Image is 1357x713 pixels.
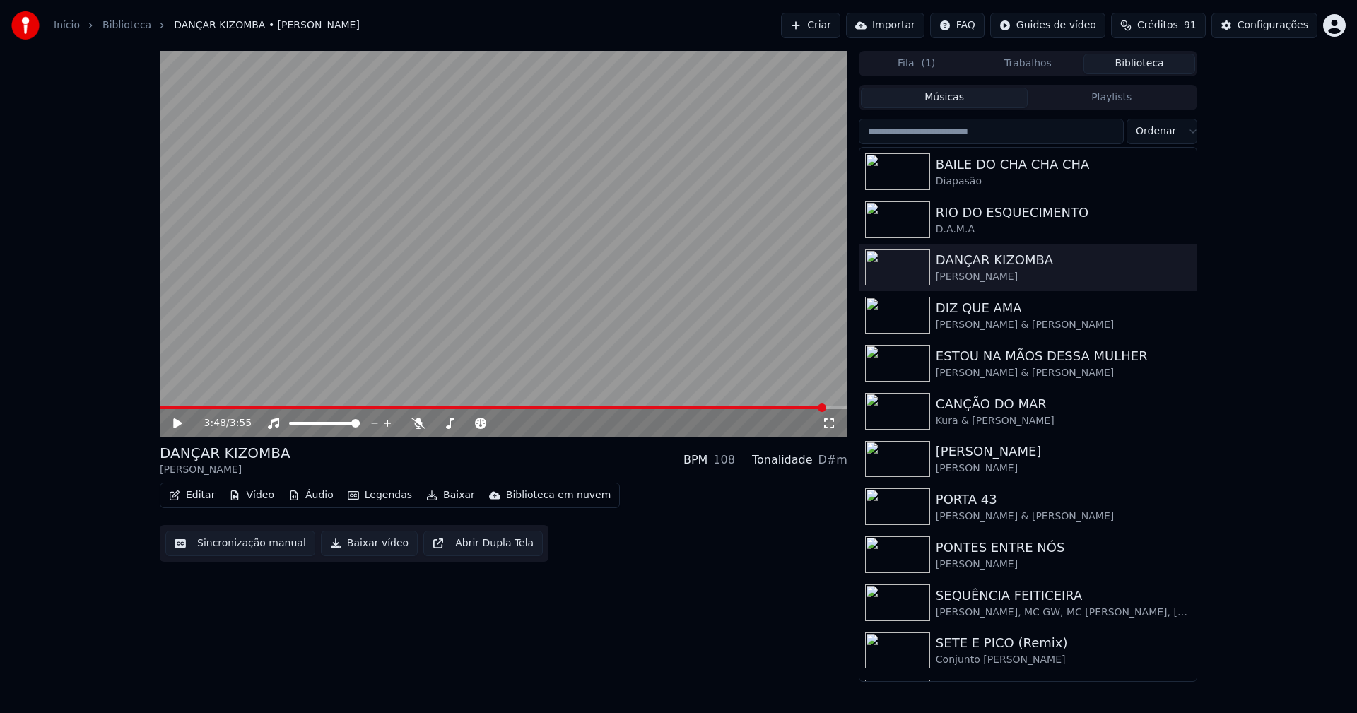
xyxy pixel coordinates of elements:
button: Sincronização manual [165,531,315,556]
div: RIO DO ESQUECIMENTO [936,203,1191,223]
span: Créditos [1137,18,1178,33]
div: Kura & [PERSON_NAME] [936,414,1191,428]
button: Músicas [861,88,1028,108]
div: [PERSON_NAME], MC GW, MC [PERSON_NAME], [PERSON_NAME], [PERSON_NAME] [936,606,1191,620]
div: [PERSON_NAME] [936,558,1191,572]
button: Biblioteca [1083,54,1195,74]
button: Créditos91 [1111,13,1206,38]
button: Baixar vídeo [321,531,418,556]
div: BAILE DO CHA CHA CHA [936,155,1191,175]
div: SETE E PICO (Remix) [936,633,1191,653]
div: Tonalidade [752,452,813,469]
div: [PERSON_NAME] [936,270,1191,284]
div: [PERSON_NAME] & [PERSON_NAME] [936,509,1191,524]
div: DANÇAR KIZOMBA [160,443,290,463]
div: Biblioteca em nuvem [506,488,611,502]
div: [PERSON_NAME] [160,463,290,477]
div: [PERSON_NAME] [936,442,1191,461]
button: Abrir Dupla Tela [423,531,543,556]
div: CANÇÃO DO MAR [936,394,1191,414]
button: Legendas [342,485,418,505]
div: Configurações [1238,18,1308,33]
button: Guides de vídeo [990,13,1105,38]
button: Importar [846,13,924,38]
div: PORTA 43 [936,490,1191,509]
span: 3:48 [204,416,226,430]
button: Trabalhos [973,54,1084,74]
span: 3:55 [230,416,252,430]
button: Áudio [283,485,339,505]
button: Configurações [1211,13,1317,38]
span: ( 1 ) [921,57,935,71]
button: FAQ [930,13,985,38]
div: ESTOU NA MÃOS DESSA MULHER [936,346,1191,366]
div: D#m [818,452,847,469]
button: Vídeo [223,485,280,505]
div: PONTES ENTRE NÓS [936,538,1191,558]
button: Fila [861,54,973,74]
div: [PERSON_NAME] [936,461,1191,476]
nav: breadcrumb [54,18,360,33]
span: 91 [1184,18,1197,33]
button: Baixar [421,485,481,505]
div: / [204,416,238,430]
span: Ordenar [1136,124,1176,139]
div: SEQUÊNCIA FEITICEIRA [936,586,1191,606]
button: Editar [163,485,221,505]
div: 108 [713,452,735,469]
span: DANÇAR KIZOMBA • [PERSON_NAME] [174,18,360,33]
div: Conjunto [PERSON_NAME] [936,653,1191,667]
div: DIZ QUE AMA [936,298,1191,318]
button: Criar [781,13,840,38]
div: [PERSON_NAME] & [PERSON_NAME] [936,366,1191,380]
div: DANÇAR KIZOMBA [936,250,1191,270]
a: Início [54,18,80,33]
button: Playlists [1028,88,1195,108]
div: BPM [683,452,707,469]
div: Diapasão [936,175,1191,189]
div: [PERSON_NAME] & [PERSON_NAME] [936,318,1191,332]
a: Biblioteca [102,18,151,33]
div: D.A.M.A [936,223,1191,237]
img: youka [11,11,40,40]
